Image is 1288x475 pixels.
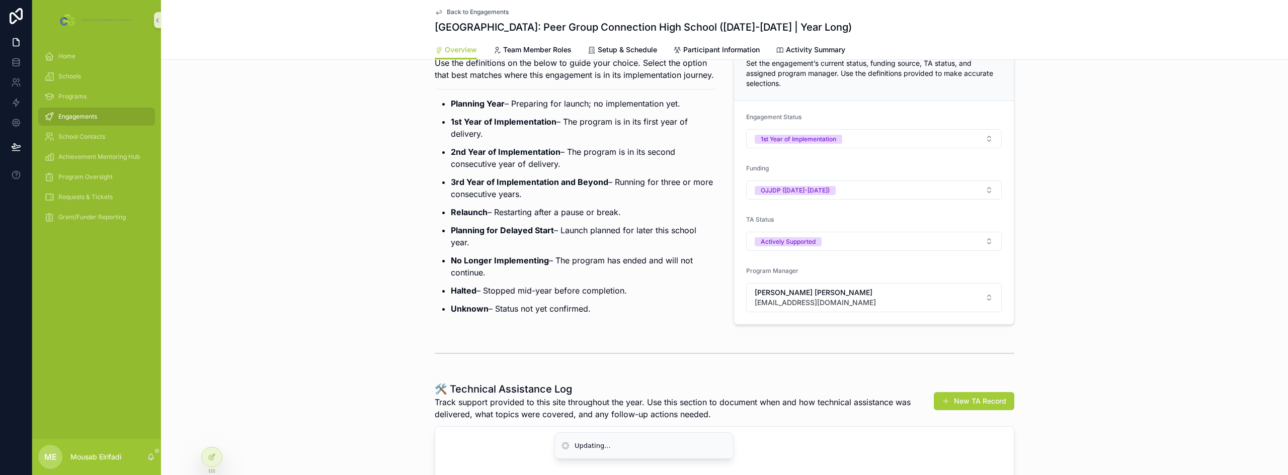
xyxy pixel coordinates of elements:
strong: 2nd Year of Implementation [451,147,560,157]
div: OJJDP ([DATE]-[DATE]) [761,186,830,195]
span: Programs [58,92,87,101]
p: – Restarting after a pause or break. [451,206,715,218]
span: Back to Engagements [447,8,509,16]
button: Select Button [746,129,1002,148]
span: Track support provided to this site throughout the year. Use this section to document when and ho... [435,396,939,420]
img: App logo [58,12,135,28]
button: New TA Record [934,392,1014,410]
span: Set the engagement’s current status, funding source, TA status, and assigned program manager. Use... [746,59,993,87]
strong: Relaunch [451,207,488,217]
p: – The program has ended and will not continue. [451,254,715,278]
p: – Stopped mid-year before completion. [451,284,715,297]
span: Participant Information [683,45,760,55]
button: Unselect OJJDP_2023_2026 [755,185,836,195]
p: Use the definitions on the below to guide your choice. Select the option that best matches where ... [435,57,715,81]
div: 1st Year of Implementation [761,135,836,144]
span: Engagements [58,113,97,121]
a: Requests & Tickets [38,188,155,206]
a: Participant Information [673,41,760,61]
strong: Halted [451,286,476,296]
span: Program Manager [746,267,798,274]
strong: Planning for Delayed Start [451,225,554,235]
div: Updating... [575,441,611,451]
a: Activity Summary [776,41,845,61]
p: – Status not yet confirmed. [451,303,715,315]
button: Select Button [746,283,1002,312]
span: Program Oversight [58,173,113,181]
button: Select Button [746,232,1002,251]
strong: Planning Year [451,99,505,109]
span: Setup & Schedule [598,45,657,55]
span: TA Status [746,216,774,223]
div: Actively Supported [761,237,816,246]
span: Team Member Roles [503,45,572,55]
a: Home [38,47,155,65]
p: Mousab Elrifadi [70,452,121,462]
a: Grant/Funder Reporting [38,208,155,226]
span: Home [58,52,75,60]
strong: 1st Year of Implementation [451,117,556,127]
p: – The program is in its first year of delivery. [451,116,715,140]
span: Engagement Status [746,113,801,121]
span: Grant/Funder Reporting [58,213,126,221]
a: Engagements [38,108,155,126]
span: Achievement Mentoring Hub [58,153,140,161]
span: Overview [445,45,477,55]
span: [EMAIL_ADDRESS][DOMAIN_NAME] [755,298,876,308]
span: School Contacts [58,133,105,141]
p: – Running for three or more consecutive years. [451,176,715,200]
a: Program Oversight [38,168,155,186]
h1: [GEOGRAPHIC_DATA]: Peer Group Connection High School ([DATE]-[DATE] | Year Long) [435,20,852,34]
a: Schools [38,67,155,85]
p: – Preparing for launch; no implementation yet. [451,98,715,110]
span: Requests & Tickets [58,193,113,201]
p: – Launch planned for later this school year. [451,224,715,248]
a: Back to Engagements [435,8,509,16]
a: School Contacts [38,128,155,146]
span: Activity Summary [786,45,845,55]
div: scrollable content [32,40,161,239]
strong: 3rd Year of Implementation and Beyond [451,177,608,187]
a: Overview [435,41,477,60]
a: Setup & Schedule [588,41,657,61]
a: Programs [38,87,155,106]
a: Achievement Mentoring Hub [38,148,155,166]
a: Team Member Roles [493,41,572,61]
p: – The program is in its second consecutive year of delivery. [451,146,715,170]
strong: No Longer Implementing [451,255,549,265]
span: ME [44,451,57,463]
h1: 🛠️ Technical Assistance Log [435,382,939,396]
span: Funding [746,164,769,172]
strong: Unknown [451,304,489,314]
span: [PERSON_NAME] [PERSON_NAME] [755,288,876,298]
span: Schools [58,72,81,80]
button: Select Button [746,180,1002,200]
